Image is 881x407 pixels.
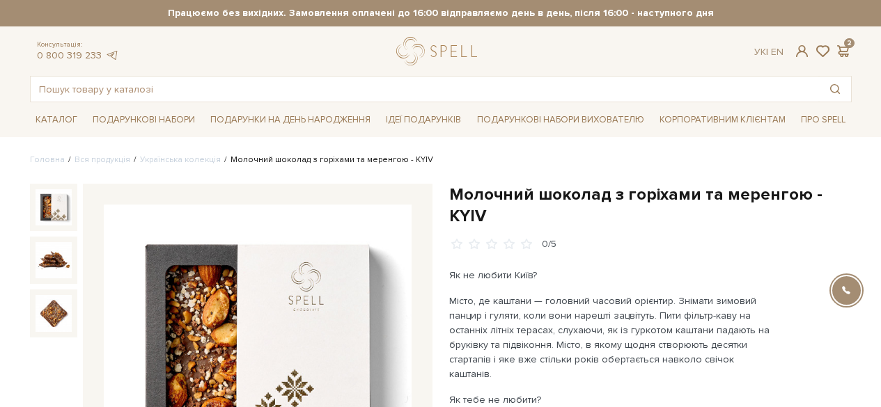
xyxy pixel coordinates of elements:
div: 0/5 [542,238,556,251]
a: Ідеї подарунків [380,109,467,131]
strong: Працюємо без вихідних. Замовлення оплачені до 16:00 відправляємо день в день, після 16:00 - насту... [30,7,852,19]
a: Вся продукція [75,154,130,165]
a: Каталог [30,109,83,131]
li: Молочний шоколад з горіхами та меренгою - KYIV [221,154,433,166]
h1: Молочний шоколад з горіхами та меренгою - KYIV [449,184,852,227]
a: Українська колекція [140,154,221,165]
p: Як не любити Київ? [449,268,776,282]
img: Молочний шоколад з горіхами та меренгою - KYIV [36,242,72,278]
a: logo [396,37,483,65]
a: Про Spell [795,109,851,131]
a: telegram [105,49,119,61]
img: Молочний шоколад з горіхами та меренгою - KYIV [36,189,72,225]
div: Ук [754,46,783,58]
a: Подарункові набори вихователю [471,108,650,131]
input: Пошук товару у каталозі [31,77,819,102]
p: Місто, де каштани — головний часовий орієнтир. Знімати зимовий панцир і гуляти, коли вони нарешті... [449,294,776,381]
p: Як тебе не любити? [449,392,776,407]
a: En [771,46,783,58]
a: Подарунки на День народження [205,109,376,131]
img: Молочний шоколад з горіхами та меренгою - KYIV [36,295,72,331]
span: Консультація: [37,40,119,49]
a: Головна [30,154,65,165]
span: | [766,46,768,58]
button: Пошук товару у каталозі [819,77,851,102]
a: 0 800 319 233 [37,49,102,61]
a: Подарункові набори [87,109,201,131]
a: Корпоративним клієнтам [654,108,791,131]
